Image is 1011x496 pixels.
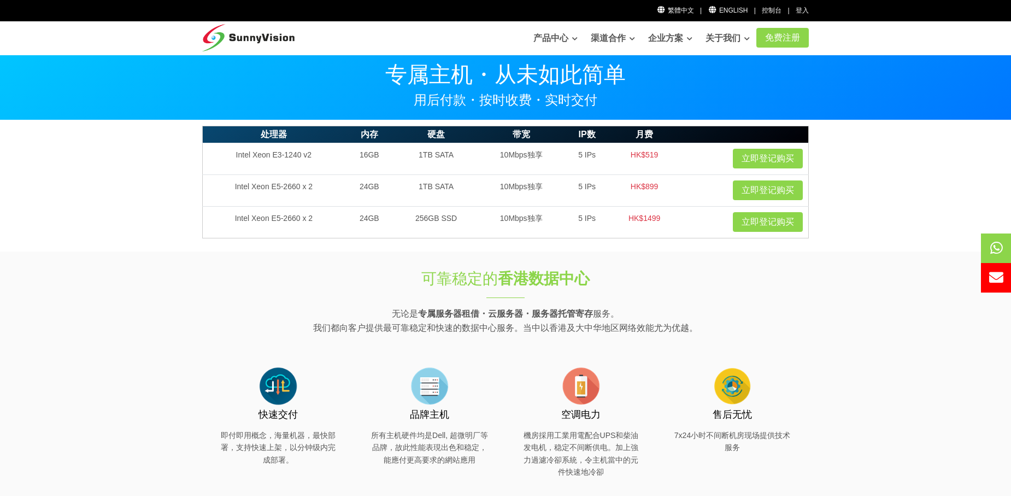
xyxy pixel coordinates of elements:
td: Intel Xeon E3-1240 v2 [203,143,345,174]
th: 带宽 [478,126,564,143]
td: HK$899 [610,174,679,206]
a: 立即登记购买 [733,212,803,232]
h3: 品牌主机 [370,408,489,422]
li: | [700,5,702,16]
h3: 快速交付 [219,408,338,422]
p: 7x24小时不间断机房现场提供技术服务 [673,429,792,454]
th: 处理器 [203,126,345,143]
p: 所有主机硬件均是Dell, 超微明厂等品牌，故此性能表現出色和稳定，能應付更高要求的網站應用 [370,429,489,466]
td: 16GB [345,143,394,174]
a: 企业方案 [648,27,692,49]
td: 5 IPs [564,206,610,238]
img: flat-server-alt.png [408,364,451,408]
td: 256GB SSD [394,206,478,238]
a: English [708,7,748,14]
td: HK$1499 [610,206,679,238]
p: 专属主机・从未如此简单 [202,63,809,85]
td: 10Mbps独享 [478,174,564,206]
img: flat-cog-cycle.png [710,364,754,408]
td: 10Mbps独享 [478,206,564,238]
a: 免费注册 [756,28,809,48]
td: 5 IPs [564,143,610,174]
img: flat-cloud-in-out.png [256,364,300,408]
a: 立即登记购买 [733,180,803,200]
li: | [754,5,756,16]
a: 关于我们 [706,27,750,49]
th: IP数 [564,126,610,143]
a: 繁體中文 [656,7,694,14]
p: 无论是 服务。 我们都向客户提供最可靠稳定和快速的数据中心服务。当中以香港及大中华地区网络效能尤为优越。 [202,307,809,335]
td: 1TB SATA [394,174,478,206]
li: | [788,5,790,16]
h1: 可靠稳定的 [324,268,687,289]
a: 产品中心 [533,27,578,49]
strong: 专属服务器租借・云服务器・服务器托管寄存 [418,309,593,318]
th: 硬盘 [394,126,478,143]
td: Intel Xeon E5-2660 x 2 [203,206,345,238]
h3: 售后无忧 [673,408,792,422]
a: 立即登记购买 [733,149,803,168]
td: Intel Xeon E5-2660 x 2 [203,174,345,206]
td: 24GB [345,206,394,238]
p: 用后付款・按时收费・实时交付 [202,94,809,107]
td: 10Mbps独享 [478,143,564,174]
td: 1TB SATA [394,143,478,174]
td: 24GB [345,174,394,206]
p: 機房採用工業用電配合UPS和柴油发电机，稳定不间断供电。加上強力過濾冷卻系統，令主机當中的元件快速地冷卻 [521,429,640,479]
th: 月费 [610,126,679,143]
h3: 空调电力 [521,408,640,422]
img: flat-battery.png [559,364,603,408]
a: 控制台 [762,7,781,14]
td: HK$519 [610,143,679,174]
a: 登入 [796,7,809,14]
p: 即付即用概念，海量机器，最快部署，支持快速上架，以分钟级内完成部署。 [219,429,338,466]
a: 渠道合作 [591,27,635,49]
th: 内存 [345,126,394,143]
strong: 香港数据中心 [498,270,590,287]
td: 5 IPs [564,174,610,206]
